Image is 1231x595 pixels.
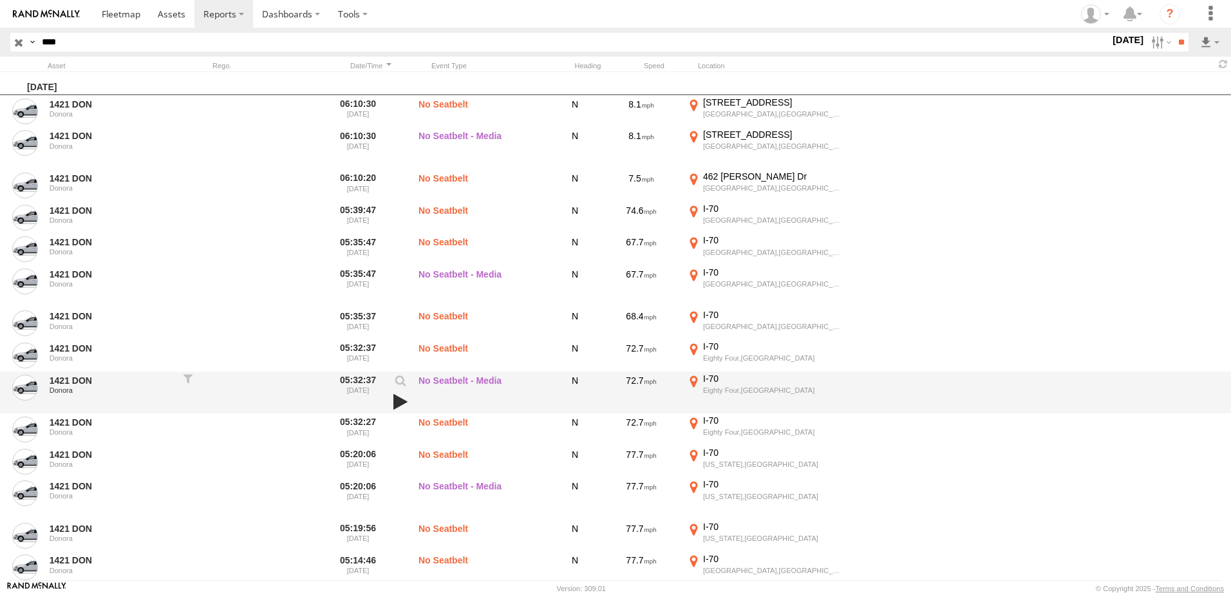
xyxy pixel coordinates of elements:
[603,171,680,200] div: 7.5
[50,310,174,322] a: 1421 DON
[418,203,547,232] label: No Seatbelt
[685,373,846,413] label: Click to View Event Location
[50,417,174,428] a: 1421 DON
[50,142,174,150] div: Donora
[685,478,846,518] label: Click to View Event Location
[1110,33,1146,47] label: [DATE]
[1076,5,1114,24] div: Derrick Ball
[334,97,382,126] label: 06:10:30 [DATE]
[50,375,174,386] a: 1421 DON
[1216,58,1231,70] span: Refresh
[334,553,382,583] label: 05:14:46 [DATE]
[703,279,844,288] div: [GEOGRAPHIC_DATA],[GEOGRAPHIC_DATA]
[418,129,547,169] label: No Seatbelt - Media
[703,142,844,151] div: [GEOGRAPHIC_DATA],[GEOGRAPHIC_DATA]
[50,248,174,256] div: Donora
[703,478,844,490] div: I-70
[552,171,597,200] div: N
[552,267,597,307] div: N
[50,523,174,534] a: 1421 DON
[703,309,844,321] div: I-70
[552,129,597,169] div: N
[685,171,846,200] label: Click to View Event Location
[334,447,382,477] label: 05:20:06 [DATE]
[552,447,597,477] div: N
[552,97,597,126] div: N
[418,234,547,264] label: No Seatbelt
[418,478,547,518] label: No Seatbelt - Media
[703,534,844,543] div: [US_STATE],[GEOGRAPHIC_DATA]
[703,386,844,395] div: Eighty Four,[GEOGRAPHIC_DATA]
[685,234,846,264] label: Click to View Event Location
[50,173,174,184] a: 1421 DON
[703,248,844,257] div: [GEOGRAPHIC_DATA],[GEOGRAPHIC_DATA]
[703,184,844,193] div: [GEOGRAPHIC_DATA],[GEOGRAPHIC_DATA]
[182,373,194,413] div: Filter to this asset's events
[50,428,174,436] div: Donora
[50,534,174,542] div: Donora
[685,553,846,583] label: Click to View Event Location
[603,341,680,370] div: 72.7
[50,110,174,118] div: Donora
[1146,33,1174,52] label: Search Filter Options
[50,554,174,566] a: 1421 DON
[603,521,680,551] div: 77.7
[418,267,547,307] label: No Seatbelt - Media
[703,521,844,533] div: I-70
[685,203,846,232] label: Click to View Event Location
[50,323,174,330] div: Donora
[552,341,597,370] div: N
[552,234,597,264] div: N
[13,10,80,19] img: rand-logo.svg
[334,478,382,518] label: 05:20:06 [DATE]
[703,553,844,565] div: I-70
[7,582,66,595] a: Visit our Website
[418,373,547,413] label: No Seatbelt - Media
[703,171,844,182] div: 462 [PERSON_NAME] Dr
[50,236,174,248] a: 1421 DON
[685,447,846,477] label: Click to View Event Location
[50,480,174,492] a: 1421 DON
[418,341,547,370] label: No Seatbelt
[703,566,844,575] div: [GEOGRAPHIC_DATA],[GEOGRAPHIC_DATA]
[685,129,846,169] label: Click to View Event Location
[703,341,844,352] div: I-70
[552,521,597,551] div: N
[346,61,395,70] div: Click to Sort
[603,373,680,413] div: 72.7
[334,203,382,232] label: 05:39:47 [DATE]
[703,267,844,278] div: I-70
[390,375,411,393] label: View Event Parameters
[50,567,174,574] div: Donora
[1096,585,1224,592] div: © Copyright 2025 -
[685,267,846,307] label: Click to View Event Location
[603,203,680,232] div: 74.6
[334,267,382,307] label: 05:35:47 [DATE]
[703,129,844,140] div: [STREET_ADDRESS]
[703,460,844,469] div: [US_STATE],[GEOGRAPHIC_DATA]
[390,393,411,411] a: View Attached Media (Video)
[50,269,174,280] a: 1421 DON
[50,460,174,468] div: Donora
[50,354,174,362] div: Donora
[703,234,844,246] div: I-70
[685,97,846,126] label: Click to View Event Location
[552,415,597,444] div: N
[1199,33,1221,52] label: Export results as...
[603,129,680,169] div: 8.1
[557,585,606,592] div: Version: 309.01
[334,171,382,200] label: 06:10:20 [DATE]
[703,492,844,501] div: [US_STATE],[GEOGRAPHIC_DATA]
[603,553,680,583] div: 77.7
[418,97,547,126] label: No Seatbelt
[703,428,844,437] div: Eighty Four,[GEOGRAPHIC_DATA]
[603,234,680,264] div: 67.7
[1160,4,1180,24] i: ?
[50,492,174,500] div: Donora
[603,97,680,126] div: 8.1
[703,109,844,118] div: [GEOGRAPHIC_DATA],[GEOGRAPHIC_DATA]
[50,386,174,394] div: Donora
[418,521,547,551] label: No Seatbelt
[703,354,844,363] div: Eighty Four,[GEOGRAPHIC_DATA]
[50,280,174,288] div: Donora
